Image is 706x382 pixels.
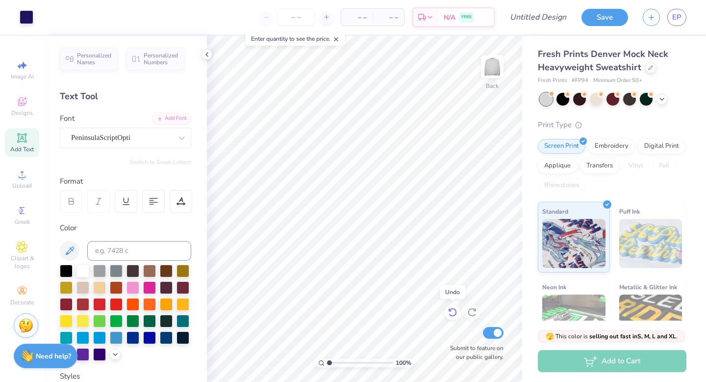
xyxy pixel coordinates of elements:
span: Standard [542,206,568,217]
div: Add Font [152,113,191,124]
span: Fresh Prints Denver Mock Neck Heavyweight Sweatshirt [538,48,668,73]
span: Add Text [10,145,34,153]
img: Standard [542,219,605,268]
img: Back [482,57,502,77]
span: Greek [15,218,30,226]
span: Minimum Order: 50 + [593,77,642,85]
span: Neon Ink [542,282,566,292]
span: EP [672,12,681,23]
span: – – [347,12,367,23]
div: Embroidery [588,139,635,154]
span: This color is . [546,332,678,341]
span: Clipart & logos [5,254,39,270]
div: Color [60,222,191,234]
div: Digital Print [638,139,685,154]
div: Applique [538,159,577,173]
span: Personalized Numbers [144,52,178,66]
input: – – [277,8,315,26]
span: Designs [11,109,33,117]
input: e.g. 7428 c [87,241,191,261]
span: # FP94 [572,77,588,85]
div: Transfers [580,159,619,173]
span: Image AI [11,73,34,81]
span: 🫣 [546,332,554,341]
a: EP [667,9,686,26]
div: Styles [60,371,191,382]
div: Format [60,176,192,187]
span: Upload [12,182,32,190]
span: – – [378,12,398,23]
div: Print Type [538,119,686,131]
img: Metallic & Glitter Ink [619,295,682,344]
button: Save [581,9,628,26]
div: Vinyl [622,159,650,173]
strong: selling out fast in S, M, L and XL [589,332,676,340]
div: Foil [653,159,676,173]
div: Screen Print [538,139,585,154]
span: Metallic & Glitter Ink [619,282,677,292]
button: Switch to Greek Letters [130,158,191,166]
div: Text Tool [60,90,191,103]
div: Rhinestones [538,178,585,193]
img: Puff Ink [619,219,682,268]
div: Undo [440,285,465,299]
span: Personalized Names [77,52,112,66]
img: Neon Ink [542,295,605,344]
span: Fresh Prints [538,77,567,85]
label: Submit to feature on our public gallery. [445,344,504,361]
span: Puff Ink [619,206,640,217]
div: Enter quantity to see the price. [246,32,345,46]
span: N/A [444,12,455,23]
input: Untitled Design [502,7,574,27]
span: Decorate [10,299,34,306]
span: FREE [461,14,472,21]
span: 100 % [396,358,411,367]
strong: Need help? [36,352,71,361]
label: Font [60,113,75,124]
div: Back [486,82,499,90]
